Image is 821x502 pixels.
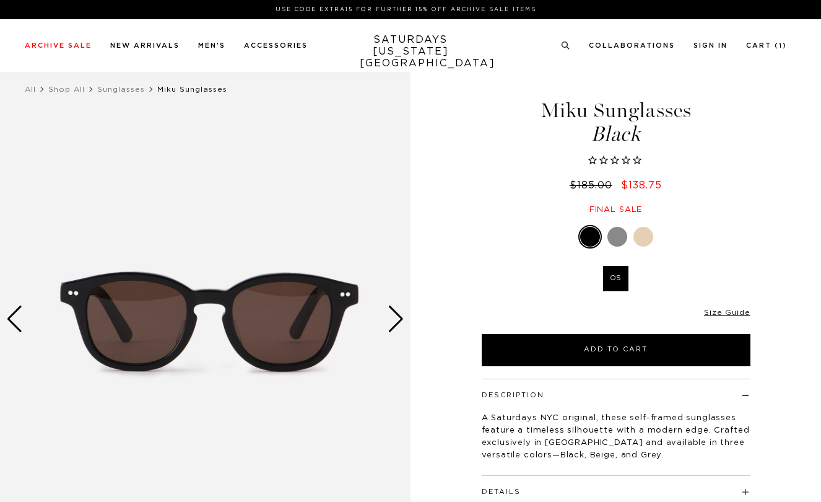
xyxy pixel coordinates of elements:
a: All [25,86,36,93]
div: Next slide [388,306,404,333]
a: Archive Sale [25,42,92,49]
div: Final sale [480,205,752,215]
a: Men's [198,42,225,49]
button: Add to Cart [482,334,750,366]
a: Cart (1) [746,42,787,49]
p: A Saturdays NYC original, these self-framed sunglasses feature a timeless silhouette with a moder... [482,412,750,462]
a: Sign In [693,42,728,49]
a: Collaborations [589,42,675,49]
a: SATURDAYS[US_STATE][GEOGRAPHIC_DATA] [360,34,462,69]
a: Shop All [48,86,85,93]
del: $185.00 [570,180,617,190]
div: Previous slide [6,306,23,333]
span: Rated 0.0 out of 5 stars 0 reviews [480,154,752,168]
button: Details [482,488,521,495]
small: 1 [779,43,783,49]
h1: Miku Sunglasses [480,100,752,144]
a: New Arrivals [110,42,180,49]
button: Description [482,392,544,399]
p: Use Code EXTRA15 for Further 15% Off Archive Sale Items [30,5,782,14]
label: OS [603,266,628,291]
span: $138.75 [621,180,662,190]
a: Size Guide [704,309,750,316]
span: Black [480,124,752,144]
a: Accessories [244,42,308,49]
a: Sunglasses [97,86,145,93]
span: Miku Sunglasses [157,86,227,93]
